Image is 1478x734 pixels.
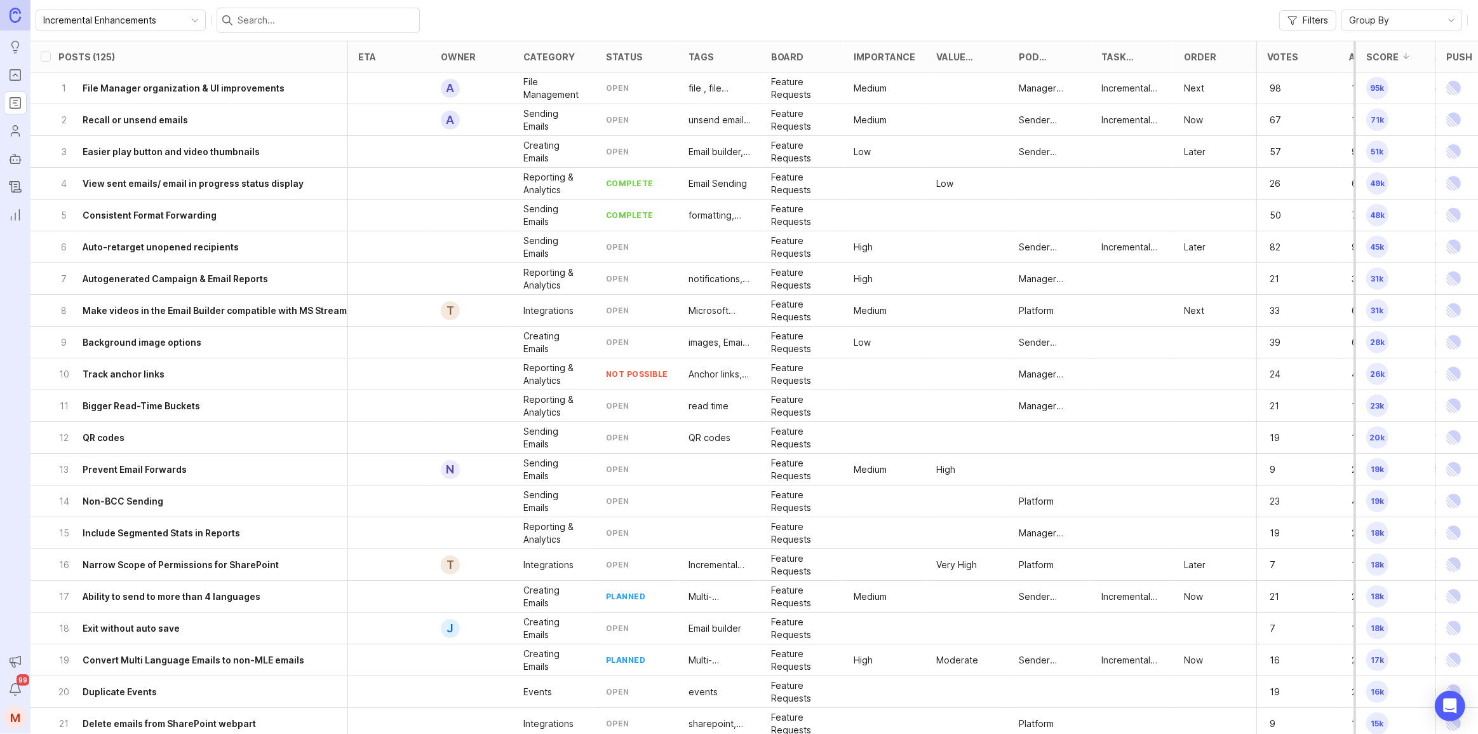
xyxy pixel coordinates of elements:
div: images, Email builder [689,336,751,349]
p: 19 [1267,524,1307,542]
p: 493432.25 [1349,365,1388,383]
div: Microsoft Stream, integrations, videos [689,304,751,317]
div: open [606,241,629,252]
p: Sending Emails [523,234,586,260]
button: 2Recall or unsend emails [58,104,347,135]
div: Sender Experience [1019,146,1081,158]
img: Linear Logo [1446,263,1461,294]
span: Group By [1349,13,1389,27]
div: unsend email, Incremental Enhancements [689,114,751,126]
p: file , file manager [689,82,751,95]
p: Sender Experience [1019,241,1081,254]
span: 49k [1366,172,1388,194]
p: 148364 [1349,429,1388,447]
button: Filters [1279,10,1336,31]
p: Now [1184,114,1203,126]
div: Feature Requests [771,266,833,292]
button: 19Convert Multi Language Emails to non-MLE emails [58,644,347,676]
input: Search... [238,13,414,27]
h6: Convert Multi Language Emails to non-MLE emails [83,654,304,667]
div: open [606,305,629,316]
div: Next [1184,304,1204,317]
div: open [606,337,629,348]
button: 12QR codes [58,422,347,453]
a: Users [4,119,27,142]
p: Medium [854,82,887,95]
a: Portal [4,64,27,86]
p: 19 [1267,429,1307,447]
h6: Ability to send to more than 4 languages [83,590,260,603]
p: High [854,241,873,254]
div: Order [1184,52,1216,62]
div: Votes [1267,52,1298,62]
p: 4 [58,177,70,190]
div: complete [606,210,654,221]
div: A [441,79,460,98]
button: 9Background image options [58,327,347,358]
span: 51k [1366,140,1388,163]
h6: Background image options [83,336,201,349]
h6: Consistent Format Forwarding [83,209,217,222]
img: Linear Logo [1446,422,1461,453]
div: owner [441,52,476,62]
div: Creating Emails [523,330,586,355]
button: 15Include Segmented Stats in Reports [58,517,347,548]
img: Linear Logo [1446,327,1461,358]
p: Medium [854,114,887,126]
img: Linear Logo [1446,104,1461,135]
p: 1 [58,82,70,95]
p: 151210 [1349,715,1388,733]
p: 14 [58,495,70,508]
p: Next [1184,82,1204,95]
img: Linear Logo [1446,454,1461,485]
p: Feature Requests [771,234,833,260]
p: 15 [58,527,70,540]
button: 3Easier play button and video thumbnails [58,136,347,167]
p: Feature Requests [771,76,833,101]
p: Low [936,177,953,190]
p: Email builder, videos [689,146,751,158]
p: 7 [1267,556,1307,574]
div: toggle menu [36,10,206,31]
p: Feature Requests [771,330,833,355]
p: 3 [58,146,70,158]
p: 600895.99 [1349,302,1388,320]
img: Linear Logo [1446,517,1461,548]
div: Reporting & Analytics [523,393,586,419]
p: 8 [58,304,70,317]
h6: Include Segmented Stats in Reports [83,527,240,540]
p: Sending Emails [523,107,586,133]
a: Autopilot [4,147,27,170]
h6: Make videos in the Email Builder compatible with MS Stream [83,304,347,317]
button: M [4,706,27,729]
div: board [771,52,803,62]
p: 13 [58,463,70,476]
h6: Exit without auto save [83,622,180,635]
button: 13Prevent Email Forwards [58,454,347,485]
button: 4View sent emails/ email in progress status display [58,168,347,199]
div: Creating Emails [523,139,586,165]
div: Feature Requests [771,107,833,133]
a: Changelog [4,175,27,198]
p: Feature Requests [771,393,833,419]
div: Later [1184,241,1206,254]
a: Reporting [4,203,27,226]
h6: Auto-retarget unopened recipients [83,241,239,254]
p: Feature Requests [771,362,833,387]
div: Reporting & Analytics [523,362,586,387]
div: open [606,273,629,284]
div: Feature Requests [771,203,833,228]
span: 28k [1366,331,1388,353]
p: 7 [1267,620,1307,637]
div: category [523,52,575,62]
p: 246212.54 [1349,683,1388,701]
div: High [854,273,873,285]
div: Sender Experience [1019,336,1081,349]
div: Email Sending [689,177,747,190]
img: Linear Logo [1446,295,1461,326]
p: Manager Experience [1019,368,1081,381]
div: Value Scale [936,52,983,62]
